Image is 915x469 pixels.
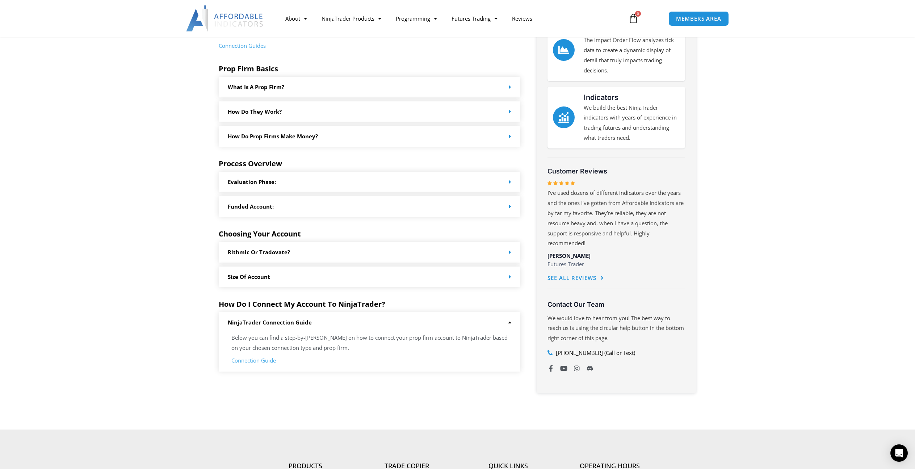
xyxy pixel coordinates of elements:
[219,126,521,147] div: How do Prop Firms make money?
[219,42,266,49] a: Connection Guides
[554,348,635,358] span: [PHONE_NUMBER] (Call or Text)
[890,444,908,462] div: Open Intercom Messenger
[228,83,284,91] a: What is a prop firm?
[228,273,270,280] a: Size of Account
[584,35,680,75] p: The Impact Order Flow analyzes tick data to create a dynamic display of detail that truly impacts...
[231,357,276,364] a: Connection Guide
[228,133,318,140] a: How do Prop Firms make money?
[219,159,521,168] h5: Process Overview
[676,16,721,21] span: MEMBERS AREA
[553,39,575,61] a: Order Flow
[547,313,685,344] p: We would love to hear from you! The best way to reach us is using the circular help button in the...
[547,275,596,281] span: See All Reviews
[547,259,685,269] p: Futures Trader
[219,230,521,238] h5: Choosing Your Account
[228,248,290,256] a: Rithmic or Tradovate?
[231,333,508,353] p: Below you can find a step-by-[PERSON_NAME] on how to connect your prop firm account to NinjaTrade...
[219,300,521,309] h5: How Do I Connect My Account To NinjaTrader?
[219,242,521,263] div: Rithmic or Tradovate?
[228,178,276,185] a: Evaluation Phase:
[547,300,685,309] h3: Contact Our Team
[219,77,521,97] div: What is a prop firm?
[668,11,729,26] a: MEMBERS AREA
[219,196,521,217] div: Funded Account:
[547,188,685,248] p: I’ve used dozens of different indicators over the years and the ones I’ve gotten from Affordable ...
[228,319,312,326] a: NinjaTrader Connection Guide
[505,10,540,27] a: Reviews
[219,333,521,372] div: NinjaTrader Connection Guide
[278,10,620,27] nav: Menu
[219,267,521,287] div: Size of Account
[278,10,314,27] a: About
[186,5,264,32] img: LogoAI | Affordable Indicators – NinjaTrader
[547,270,604,286] a: See All Reviews
[617,8,649,29] a: 0
[219,312,521,333] div: NinjaTrader Connection Guide
[547,167,685,175] h3: Customer Reviews
[584,103,680,143] p: We build the best NinjaTrader indicators with years of experience in trading futures and understa...
[314,10,389,27] a: NinjaTrader Products
[219,172,521,192] div: Evaluation Phase:
[553,106,575,128] a: Indicators
[635,11,641,17] span: 0
[584,93,618,102] a: Indicators
[444,10,505,27] a: Futures Trading
[219,64,521,73] h5: Prop Firm Basics
[389,10,444,27] a: Programming
[228,108,282,115] a: How Do they work?
[219,101,521,122] div: How Do they work?
[228,203,274,210] a: Funded Account:
[547,252,591,259] span: [PERSON_NAME]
